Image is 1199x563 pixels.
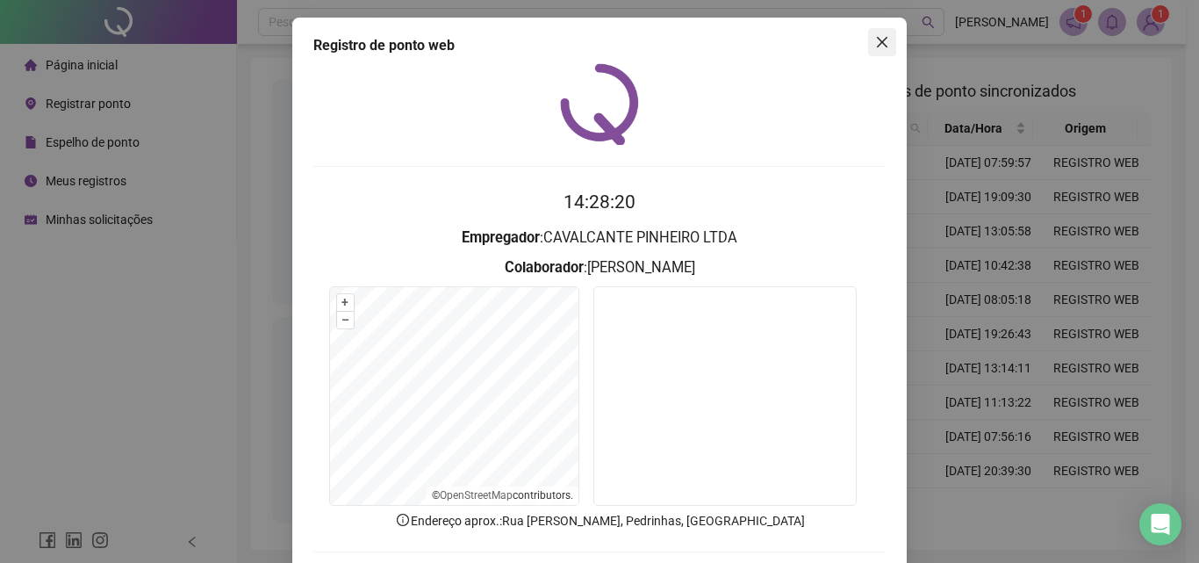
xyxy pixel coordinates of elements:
[505,259,584,276] strong: Colaborador
[313,35,886,56] div: Registro de ponto web
[313,227,886,249] h3: : CAVALCANTE PINHEIRO LTDA
[337,312,354,328] button: –
[313,511,886,531] p: Endereço aprox. : Rua [PERSON_NAME], Pedrinhas, [GEOGRAPHIC_DATA]
[432,489,573,502] li: © contributors.
[564,191,635,213] time: 14:28:20
[868,28,896,56] button: Close
[313,256,886,279] h3: : [PERSON_NAME]
[462,229,540,246] strong: Empregador
[337,294,354,311] button: +
[560,63,639,145] img: QRPoint
[395,512,411,528] span: info-circle
[440,489,513,502] a: OpenStreetMap
[875,35,889,49] span: close
[1139,503,1181,545] div: Open Intercom Messenger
